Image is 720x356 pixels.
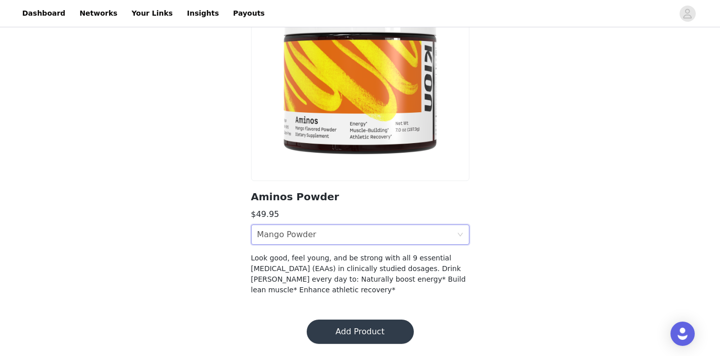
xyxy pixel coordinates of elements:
[227,2,271,25] a: Payouts
[16,2,71,25] a: Dashboard
[670,322,695,346] div: Open Intercom Messenger
[307,320,414,344] button: Add Product
[251,189,469,204] h2: Aminos Powder
[125,2,179,25] a: Your Links
[73,2,123,25] a: Networks
[457,232,463,239] i: icon: down
[181,2,225,25] a: Insights
[257,225,316,244] div: Mango Powder
[251,253,469,295] h4: Look good, feel young, and be strong with all 9 essential [MEDICAL_DATA] (EAAs) in clinically stu...
[683,6,692,22] div: avatar
[251,208,469,220] h3: $49.95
